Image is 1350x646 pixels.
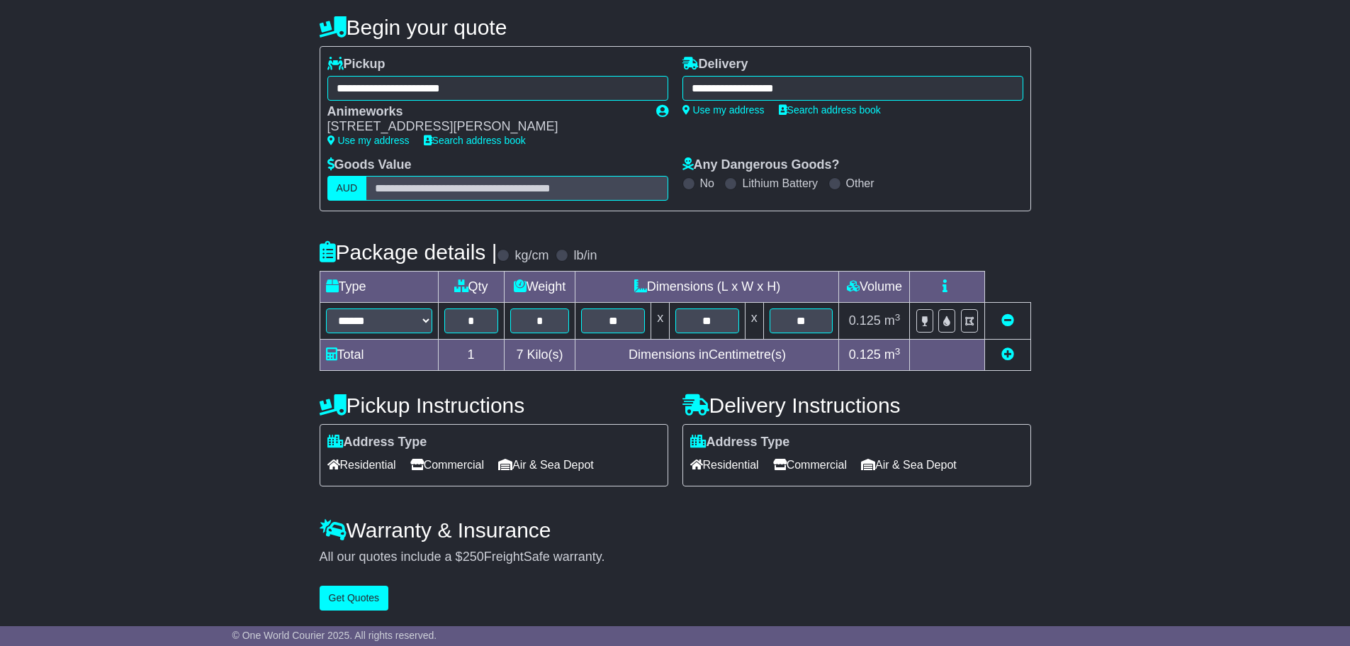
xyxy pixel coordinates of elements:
span: Air & Sea Depot [498,454,594,476]
div: All our quotes include a $ FreightSafe warranty. [320,550,1031,565]
span: Commercial [773,454,847,476]
span: 0.125 [849,347,881,362]
span: 250 [463,550,484,564]
label: Delivery [682,57,748,72]
label: Goods Value [327,157,412,173]
sup: 3 [895,312,901,323]
span: Residential [327,454,396,476]
span: 0.125 [849,313,881,328]
span: m [884,347,901,362]
button: Get Quotes [320,586,389,611]
td: Total [320,340,438,371]
span: Residential [690,454,759,476]
sup: 3 [895,346,901,357]
h4: Delivery Instructions [682,394,1031,417]
td: Weight [504,272,575,303]
label: Lithium Battery [742,177,818,190]
h4: Package details | [320,240,497,264]
h4: Begin your quote [320,16,1031,39]
label: kg/cm [514,248,549,264]
span: 7 [516,347,523,362]
div: [STREET_ADDRESS][PERSON_NAME] [327,119,642,135]
a: Remove this item [1001,313,1014,328]
td: Type [320,272,438,303]
span: Commercial [410,454,484,476]
span: Air & Sea Depot [861,454,957,476]
td: Dimensions in Centimetre(s) [575,340,839,371]
td: x [745,303,763,340]
label: Address Type [327,435,427,450]
label: AUD [327,176,367,201]
label: Pickup [327,57,386,72]
td: Volume [839,272,910,303]
div: Animeworks [327,104,642,120]
a: Use my address [682,104,765,116]
a: Search address book [779,104,881,116]
span: m [884,313,901,328]
label: lb/in [573,248,597,264]
td: Kilo(s) [504,340,575,371]
td: x [651,303,670,340]
a: Use my address [327,135,410,146]
a: Search address book [424,135,526,146]
label: No [700,177,714,190]
a: Add new item [1001,347,1014,362]
label: Any Dangerous Goods? [682,157,840,173]
td: 1 [438,340,504,371]
span: © One World Courier 2025. All rights reserved. [232,630,437,641]
h4: Warranty & Insurance [320,518,1031,542]
td: Qty [438,272,504,303]
label: Other [846,177,874,190]
h4: Pickup Instructions [320,394,668,417]
label: Address Type [690,435,790,450]
td: Dimensions (L x W x H) [575,272,839,303]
